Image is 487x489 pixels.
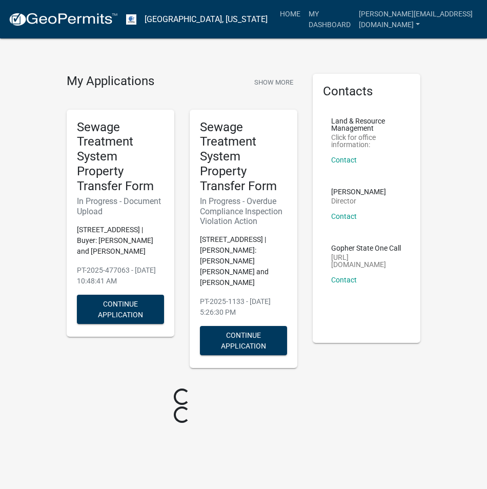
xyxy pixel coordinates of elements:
[331,197,386,205] p: Director
[126,14,136,25] img: Otter Tail County, Minnesota
[200,326,287,355] button: Continue Application
[200,120,287,194] h5: Sewage Treatment System Property Transfer Form
[323,84,410,99] h5: Contacts
[77,196,164,216] h6: In Progress - Document Upload
[331,244,402,252] p: Gopher State One Call
[200,296,287,318] p: PT-2025-1133 - [DATE] 5:26:30 PM
[200,234,287,288] p: [STREET_ADDRESS] | [PERSON_NAME]: [PERSON_NAME] [PERSON_NAME] and [PERSON_NAME]
[67,74,154,89] h4: My Applications
[355,4,479,34] a: [PERSON_NAME][EMAIL_ADDRESS][DOMAIN_NAME]
[331,134,402,148] p: Click for office information:
[331,254,402,268] p: [URL][DOMAIN_NAME]
[250,74,297,91] button: Show More
[77,295,164,324] button: Continue Application
[200,196,287,226] h6: In Progress - Overdue Compliance Inspection Violation Action
[331,212,357,220] a: Contact
[331,188,386,195] p: [PERSON_NAME]
[77,225,164,257] p: [STREET_ADDRESS] | Buyer: [PERSON_NAME] and [PERSON_NAME]
[145,11,268,28] a: [GEOGRAPHIC_DATA], [US_STATE]
[331,156,357,164] a: Contact
[77,265,164,287] p: PT-2025-477063 - [DATE] 10:48:41 AM
[305,4,355,34] a: My Dashboard
[331,117,402,132] p: Land & Resource Management
[331,276,357,284] a: Contact
[77,120,164,194] h5: Sewage Treatment System Property Transfer Form
[276,4,305,24] a: Home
